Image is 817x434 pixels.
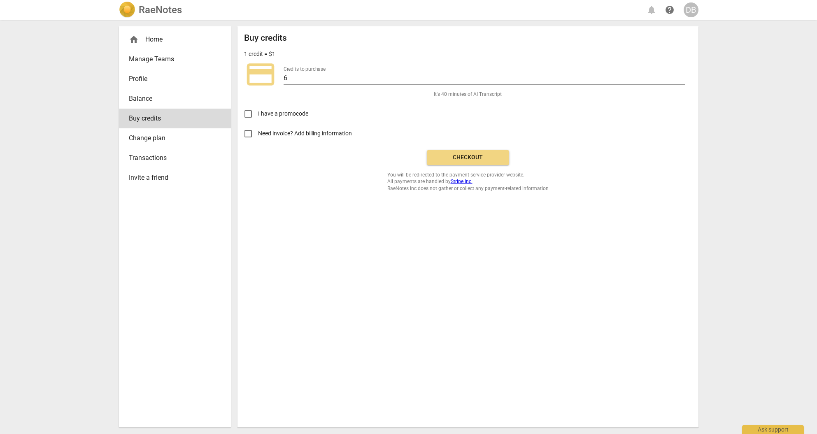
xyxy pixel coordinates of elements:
[129,173,214,183] span: Invite a friend
[119,168,231,188] a: Invite a friend
[129,94,214,104] span: Balance
[387,172,549,192] span: You will be redirected to the payment service provider website. All payments are handled by RaeNo...
[119,2,135,18] img: Logo
[139,4,182,16] h2: RaeNotes
[662,2,677,17] a: Help
[129,153,214,163] span: Transactions
[129,35,214,44] div: Home
[434,91,502,98] span: It's 40 minutes of AI Transcript
[119,2,182,18] a: LogoRaeNotes
[427,150,509,165] button: Checkout
[258,129,353,138] span: Need invoice? Add billing information
[244,50,275,58] p: 1 credit = $1
[129,35,139,44] span: home
[244,58,277,91] span: credit_card
[119,148,231,168] a: Transactions
[129,133,214,143] span: Change plan
[119,89,231,109] a: Balance
[129,54,214,64] span: Manage Teams
[742,425,804,434] div: Ask support
[665,5,675,15] span: help
[451,179,473,184] a: Stripe Inc.
[119,109,231,128] a: Buy credits
[119,49,231,69] a: Manage Teams
[119,30,231,49] div: Home
[119,69,231,89] a: Profile
[244,33,287,43] h2: Buy credits
[258,109,308,118] span: I have a promocode
[433,153,503,162] span: Checkout
[119,128,231,148] a: Change plan
[684,2,698,17] button: DB
[284,67,326,72] label: Credits to purchase
[129,74,214,84] span: Profile
[129,114,214,123] span: Buy credits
